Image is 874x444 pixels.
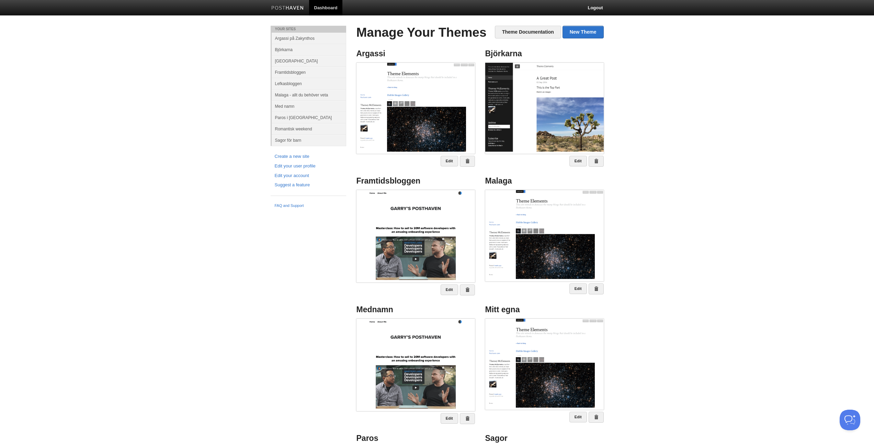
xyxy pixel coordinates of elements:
[485,190,604,279] img: Screenshot
[441,284,458,295] a: Edit
[275,153,342,160] a: Create a new site
[272,101,346,112] a: Med namn
[356,319,475,409] img: Screenshot
[275,163,342,170] a: Edit your user profile
[485,434,604,443] h4: Sagor
[840,410,860,430] iframe: Help Scout Beacon - Open
[272,33,346,44] a: Argassi på Zakynthos
[485,319,604,408] img: Screenshot
[569,412,587,422] a: Edit
[271,6,304,11] img: Posthaven-bar
[272,123,346,135] a: Romantisk weekend
[485,63,604,152] img: Screenshot
[272,55,346,67] a: [GEOGRAPHIC_DATA]
[441,413,458,424] a: Edit
[356,305,475,314] h4: Mednamn
[356,26,604,40] h2: Manage Your Themes
[563,26,604,38] a: New Theme
[275,182,342,189] a: Suggest a feature
[275,203,342,209] a: FAQ and Support
[356,190,475,280] img: Screenshot
[272,89,346,101] a: Malaga - allt du behöver veta
[485,49,604,58] h4: Björkarna
[275,172,342,179] a: Edit your account
[569,283,587,294] a: Edit
[272,44,346,55] a: Björkarna
[272,78,346,89] a: Lefkasbloggen
[495,26,561,38] a: Theme Documentation
[356,177,475,185] h4: Framtidsbloggen
[356,49,475,58] h4: Argassi
[356,434,475,443] h4: Paros
[271,26,346,33] li: Your Sites
[272,112,346,123] a: Paros i [GEOGRAPHIC_DATA]
[485,305,604,314] h4: Mitt egna
[356,63,475,152] img: Screenshot
[485,177,604,185] h4: Malaga
[272,135,346,146] a: Sagor för barn
[569,156,587,166] a: Edit
[272,67,346,78] a: Framtidsbloggen
[441,156,458,166] a: Edit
